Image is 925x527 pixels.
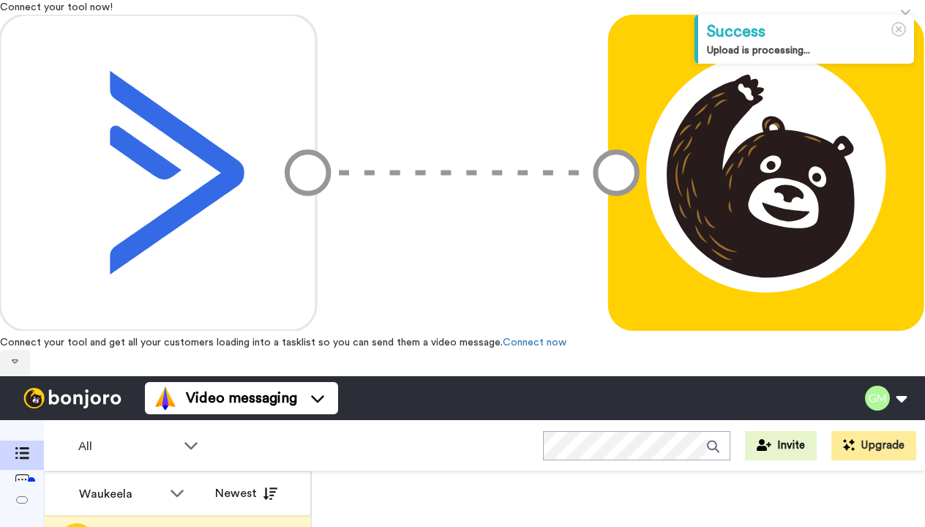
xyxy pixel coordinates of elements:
[79,485,162,503] div: Waukeela
[18,388,127,408] img: bj-logo-header-white.svg
[707,43,905,58] div: Upload is processing...
[204,479,288,508] button: Newest
[186,388,297,408] span: Video messaging
[78,438,176,455] span: All
[831,431,916,460] button: Upgrade
[707,20,905,43] div: Success
[503,337,566,348] a: Connect now
[745,431,817,460] button: Invite
[154,386,177,410] img: vm-color.svg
